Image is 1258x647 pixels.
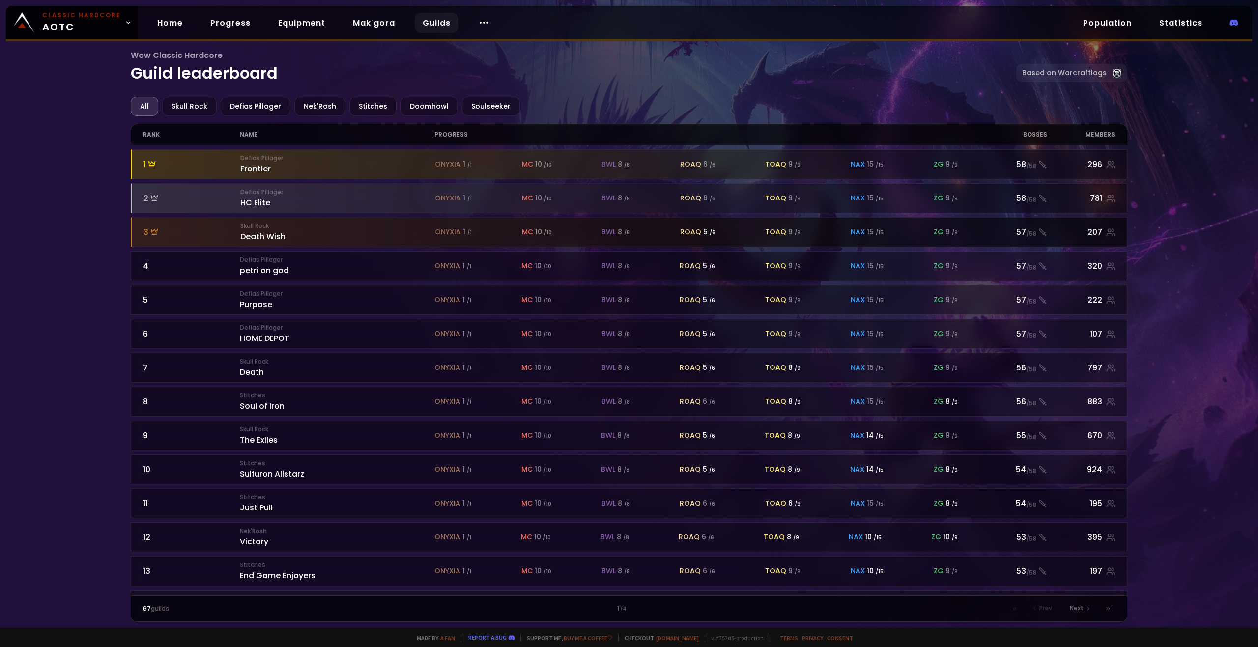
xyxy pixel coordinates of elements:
[270,13,333,33] a: Equipment
[867,159,884,169] div: 15
[867,261,884,271] div: 15
[876,432,884,440] small: / 15
[709,263,715,270] small: / 6
[624,263,630,270] small: / 8
[42,11,121,34] span: AOTC
[131,183,1128,213] a: 2Defias PillagerHC Eliteonyxia 1 /1mc 10 /10bwl 8 /8roaq 6 /6toaq 9 /9nax 15 /15zg 9 /958/58781
[240,493,434,502] small: Stitches
[131,285,1128,315] a: 5Defias PillagerPurposeonyxia 1 /1mc 10 /10bwl 8 /8roaq 5 /6toaq 9 /9nax 15 /15zg 9 /957/58222
[240,357,434,378] div: Death
[462,329,471,339] div: 1
[467,161,472,169] small: / 1
[876,297,884,304] small: / 15
[709,466,715,474] small: / 6
[795,229,801,236] small: / 9
[521,329,533,339] span: mc
[601,464,615,475] span: bwl
[680,159,701,169] span: roaq
[462,498,471,508] div: 1
[143,463,240,476] div: 10
[876,365,884,372] small: / 15
[143,192,241,204] div: 2
[710,161,715,169] small: / 6
[143,362,240,374] div: 7
[143,429,240,442] div: 9
[1026,297,1036,306] small: / 58
[709,365,715,372] small: / 6
[435,193,461,203] span: onyxia
[703,430,715,441] div: 5
[462,363,471,373] div: 1
[240,391,434,400] small: Stitches
[434,363,460,373] span: onyxia
[240,154,435,175] div: Frontier
[703,396,715,407] div: 6
[462,430,471,441] div: 1
[703,227,715,237] div: 5
[535,430,551,441] div: 10
[543,365,551,372] small: / 10
[462,261,471,271] div: 1
[131,149,1128,179] a: 1Defias PillagerFrontieronyxia 1 /1mc 10 /10bwl 8 /8roaq 6 /6toaq 9 /9nax 15 /15zg 9 /958/58296
[618,396,630,407] div: 8
[522,193,533,203] span: mc
[970,192,1047,204] div: 58
[624,466,629,474] small: / 8
[934,261,943,271] span: zg
[467,398,471,406] small: / 1
[617,430,629,441] div: 8
[521,261,533,271] span: mc
[240,323,434,332] small: Defias Pillager
[618,329,630,339] div: 8
[876,161,884,169] small: / 15
[463,193,472,203] div: 1
[795,297,801,304] small: / 9
[521,363,533,373] span: mc
[1047,260,1115,272] div: 320
[624,297,630,304] small: / 8
[867,396,884,407] div: 15
[851,396,865,407] span: nax
[765,329,786,339] span: toaq
[703,261,715,271] div: 5
[952,263,958,270] small: / 9
[680,329,701,339] span: roaq
[543,398,551,406] small: / 10
[618,227,630,237] div: 8
[876,398,884,406] small: / 15
[1026,399,1036,408] small: / 58
[624,365,630,372] small: / 8
[934,193,943,203] span: zg
[952,195,958,202] small: / 9
[467,466,471,474] small: / 1
[788,430,800,441] div: 8
[934,464,943,475] span: zg
[240,255,434,277] div: petri on god
[1047,362,1115,374] div: 797
[149,13,191,33] a: Home
[544,161,552,169] small: / 10
[240,459,434,468] small: Stitches
[970,260,1047,272] div: 57
[709,297,715,304] small: / 6
[680,363,701,373] span: roaq
[710,195,715,202] small: / 6
[680,464,701,475] span: roaq
[521,464,533,475] span: mc
[952,297,958,304] small: / 9
[522,227,533,237] span: mc
[1026,229,1036,238] small: / 58
[765,261,786,271] span: toaq
[952,432,958,440] small: / 9
[851,363,865,373] span: nax
[876,229,884,236] small: / 15
[680,193,701,203] span: roaq
[866,464,884,475] div: 14
[143,294,240,306] div: 5
[867,363,884,373] div: 15
[850,430,864,441] span: nax
[522,159,533,169] span: mc
[710,229,715,236] small: / 6
[415,13,458,33] a: Guilds
[680,430,701,441] span: roaq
